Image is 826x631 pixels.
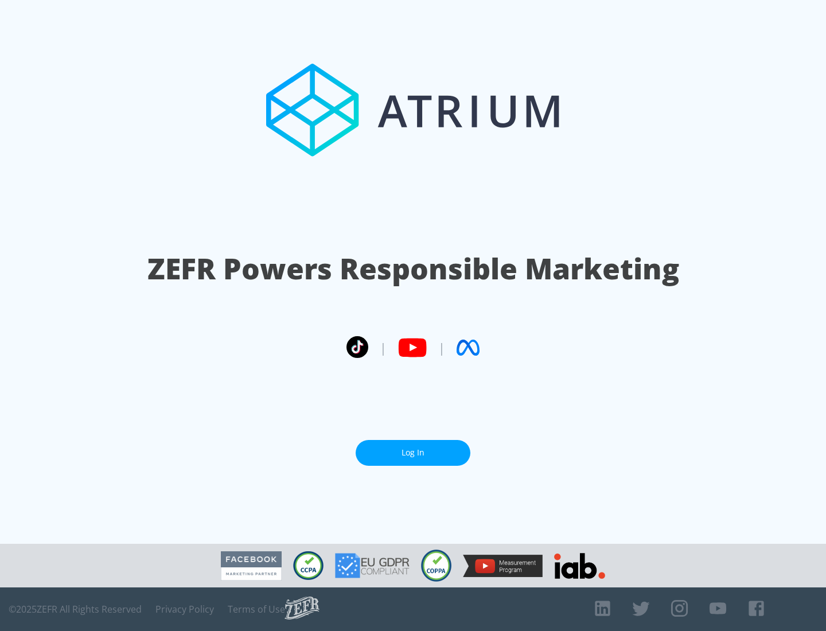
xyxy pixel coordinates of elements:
img: YouTube Measurement Program [463,555,543,577]
span: © 2025 ZEFR All Rights Reserved [9,603,142,615]
img: CCPA Compliant [293,551,324,580]
a: Terms of Use [228,603,285,615]
h1: ZEFR Powers Responsible Marketing [147,249,679,289]
a: Log In [356,440,470,466]
img: Facebook Marketing Partner [221,551,282,581]
a: Privacy Policy [155,603,214,615]
img: GDPR Compliant [335,553,410,578]
span: | [380,339,387,356]
img: COPPA Compliant [421,550,451,582]
span: | [438,339,445,356]
img: IAB [554,553,605,579]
